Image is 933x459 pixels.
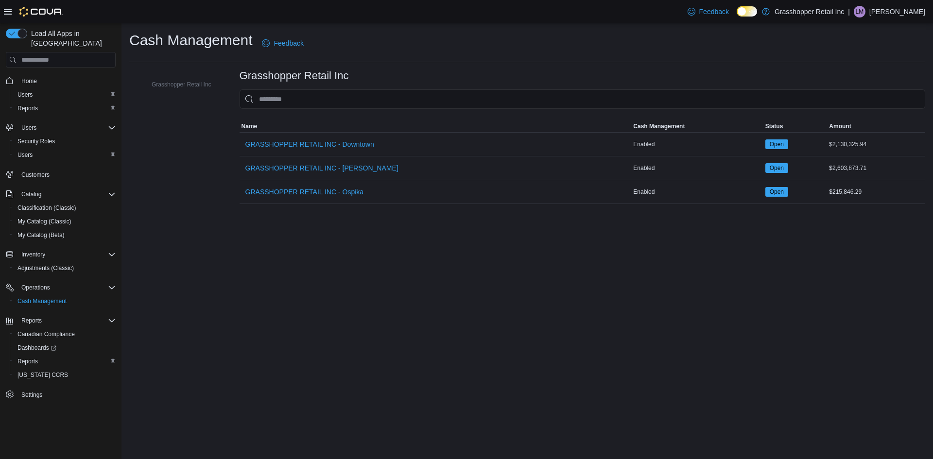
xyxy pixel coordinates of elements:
[17,151,33,159] span: Users
[21,251,45,258] span: Inventory
[240,120,632,132] button: Name
[17,169,53,181] a: Customers
[242,122,258,130] span: Name
[17,315,116,326] span: Reports
[827,120,925,132] button: Amount
[14,342,60,354] a: Dashboards
[2,281,120,294] button: Operations
[17,371,68,379] span: [US_STATE] CCRS
[2,121,120,135] button: Users
[2,248,120,261] button: Inventory
[10,148,120,162] button: Users
[242,158,402,178] button: GRASSHOPPER RETAIL INC - [PERSON_NAME]
[854,6,865,17] div: L M
[10,102,120,115] button: Reports
[14,356,42,367] a: Reports
[765,187,788,197] span: Open
[6,69,116,427] nav: Complex example
[17,75,41,87] a: Home
[17,389,116,401] span: Settings
[10,135,120,148] button: Security Roles
[10,261,120,275] button: Adjustments (Classic)
[14,102,116,114] span: Reports
[17,122,40,134] button: Users
[10,228,120,242] button: My Catalog (Beta)
[14,216,75,227] a: My Catalog (Classic)
[138,79,215,90] button: Grasshopper Retail Inc
[245,187,364,197] span: GRASSHOPPER RETAIL INC - Ospika
[763,120,828,132] button: Status
[14,149,36,161] a: Users
[17,357,38,365] span: Reports
[10,368,120,382] button: [US_STATE] CCRS
[829,122,851,130] span: Amount
[17,74,116,86] span: Home
[17,218,71,225] span: My Catalog (Classic)
[848,6,850,17] p: |
[631,138,763,150] div: Enabled
[21,124,36,132] span: Users
[765,139,788,149] span: Open
[14,202,116,214] span: Classification (Classic)
[10,88,120,102] button: Users
[17,188,45,200] button: Catalog
[14,102,42,114] a: Reports
[770,164,784,172] span: Open
[770,187,784,196] span: Open
[17,264,74,272] span: Adjustments (Classic)
[2,168,120,182] button: Customers
[242,182,368,202] button: GRASSHOPPER RETAIL INC - Ospika
[2,187,120,201] button: Catalog
[14,356,116,367] span: Reports
[14,369,72,381] a: [US_STATE] CCRS
[152,81,211,88] span: Grasshopper Retail Inc
[14,369,116,381] span: Washington CCRS
[10,341,120,355] a: Dashboards
[633,122,685,130] span: Cash Management
[17,231,65,239] span: My Catalog (Beta)
[129,31,252,50] h1: Cash Management
[21,77,37,85] span: Home
[17,137,55,145] span: Security Roles
[14,262,78,274] a: Adjustments (Classic)
[14,136,59,147] a: Security Roles
[10,201,120,215] button: Classification (Classic)
[14,262,116,274] span: Adjustments (Classic)
[14,342,116,354] span: Dashboards
[631,120,763,132] button: Cash Management
[17,282,54,293] button: Operations
[14,229,69,241] a: My Catalog (Beta)
[14,216,116,227] span: My Catalog (Classic)
[827,162,925,174] div: $2,603,873.71
[770,140,784,149] span: Open
[737,6,757,17] input: Dark Mode
[17,91,33,99] span: Users
[10,327,120,341] button: Canadian Compliance
[258,34,307,53] a: Feedback
[869,6,925,17] p: [PERSON_NAME]
[765,163,788,173] span: Open
[14,149,116,161] span: Users
[765,122,783,130] span: Status
[274,38,303,48] span: Feedback
[10,355,120,368] button: Reports
[240,89,925,109] input: This is a search bar. As you type, the results lower in the page will automatically filter.
[14,295,116,307] span: Cash Management
[2,73,120,87] button: Home
[19,7,63,17] img: Cova
[775,6,844,17] p: Grasshopper Retail Inc
[27,29,116,48] span: Load All Apps in [GEOGRAPHIC_DATA]
[17,330,75,338] span: Canadian Compliance
[14,202,80,214] a: Classification (Classic)
[856,6,864,17] span: LM
[17,204,76,212] span: Classification (Classic)
[684,2,733,21] a: Feedback
[14,295,70,307] a: Cash Management
[14,136,116,147] span: Security Roles
[17,344,56,352] span: Dashboards
[14,328,79,340] a: Canadian Compliance
[14,89,36,101] a: Users
[245,139,374,149] span: GRASSHOPPER RETAIL INC - Downtown
[17,282,116,293] span: Operations
[14,89,116,101] span: Users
